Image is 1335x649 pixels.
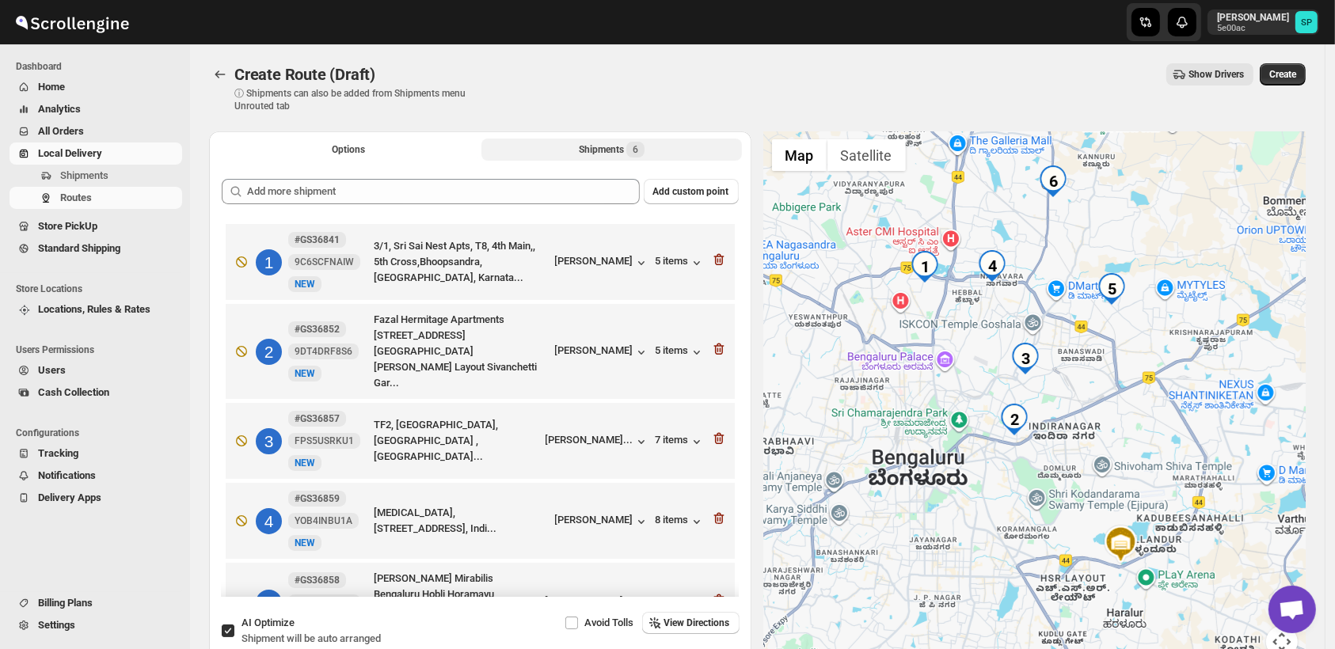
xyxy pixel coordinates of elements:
span: NEW [295,368,315,379]
span: Configurations [16,427,182,439]
span: Cash Collection [38,386,109,398]
div: [PERSON_NAME] Mirabilis Bengaluru Hobli Horamavu [PERSON_NAME], D2 Flat no 207, K... [374,571,519,634]
button: Selected Shipments [481,139,741,161]
span: All Orders [38,125,84,137]
b: #GS36841 [295,234,340,245]
span: 9DT4DRF8S6 [295,345,352,358]
p: ⓘ Shipments can also be added from Shipments menu Unrouted tab [234,87,484,112]
span: Standard Shipping [38,242,120,254]
button: 8 items [656,514,705,529]
span: 2A724OTROC [295,596,354,609]
span: AI Optimize [242,617,295,628]
button: [PERSON_NAME] [555,514,649,529]
b: #GS36852 [295,324,340,335]
a: Open chat [1268,586,1316,633]
span: View Directions [664,617,730,629]
button: 5 items [656,595,705,611]
div: 3 [256,428,282,454]
span: Users [38,364,66,376]
div: Selected Shipments [209,166,751,603]
span: Store Locations [16,283,182,295]
button: View Directions [642,612,740,634]
input: Add more shipment [247,179,640,204]
div: 2 [998,404,1030,435]
button: Tracking [10,442,182,465]
button: Mrs [PERSON_NAME]... [525,595,649,611]
button: Show street map [772,139,827,171]
div: 4 [256,508,282,534]
span: 6 [633,143,638,156]
button: Cash Collection [10,381,182,404]
span: Options [332,143,365,156]
button: Routes [10,187,182,209]
span: Routes [60,192,92,203]
span: Analytics [38,103,81,115]
span: Sulakshana Pundle [1295,11,1318,33]
div: 3/1, Sri Sai Nest Apts, T8, 4th Main,, 5th Cross,Bhoopsandra, [GEOGRAPHIC_DATA], Karnata... [374,238,549,286]
span: NEW [295,457,315,469]
button: 7 items [656,434,705,450]
span: Shipment will be auto arranged [242,632,381,644]
div: 3 [1010,343,1041,374]
button: Routes [209,63,231,85]
button: [PERSON_NAME] [555,255,649,271]
button: Home [10,76,182,98]
span: Delivery Apps [38,491,101,503]
button: Show satellite imagery [827,139,906,171]
span: Show Drivers [1189,68,1244,81]
span: Billing Plans [38,597,93,609]
p: 5e00ac [1217,24,1289,33]
span: Users Permissions [16,343,182,356]
span: Add custom point [653,185,729,198]
div: 2 [256,339,282,365]
button: [PERSON_NAME]... [546,434,649,450]
span: Settings [38,619,75,631]
div: [MEDICAL_DATA],[STREET_ADDRESS], Indi... [374,505,549,537]
span: NEW [295,279,315,290]
button: User menu [1208,9,1319,35]
text: SP [1301,17,1312,28]
span: Notifications [38,469,96,481]
b: #GS36859 [295,493,340,504]
span: FPS5USRKU1 [295,435,354,447]
button: 5 items [656,344,705,360]
span: Dashboard [16,60,182,73]
button: Shipments [10,165,182,187]
div: 1 [256,249,282,275]
div: 5 [1096,273,1128,305]
div: 5 [256,590,282,616]
div: [PERSON_NAME]... [546,434,633,446]
img: ScrollEngine [13,2,131,42]
span: Store PickUp [38,220,97,232]
div: Shipments [579,142,645,158]
button: Notifications [10,465,182,487]
div: Mrs [PERSON_NAME]... [525,595,633,607]
button: Billing Plans [10,592,182,614]
button: Create [1260,63,1306,85]
button: [PERSON_NAME] [555,344,649,360]
span: Locations, Rules & Rates [38,303,150,315]
div: 4 [976,250,1008,282]
span: Shipments [60,169,108,181]
span: NEW [295,537,315,548]
div: TF2, [GEOGRAPHIC_DATA], [GEOGRAPHIC_DATA] ,[GEOGRAPHIC_DATA]... [374,417,539,465]
div: 6 [1037,165,1069,197]
span: YOB4INBU1A [295,514,352,527]
button: 5 items [656,255,705,271]
span: Create [1269,68,1296,81]
button: Users [10,359,182,381]
span: Local Delivery [38,147,102,159]
span: Home [38,81,65,93]
button: Add custom point [644,179,739,204]
button: Settings [10,614,182,636]
button: Show Drivers [1166,63,1253,85]
button: Locations, Rules & Rates [10,298,182,321]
